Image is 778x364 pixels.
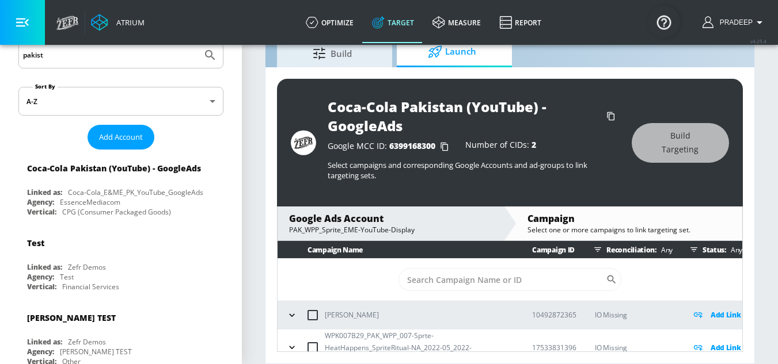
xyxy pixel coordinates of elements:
[68,262,106,272] div: Zefr Demos
[399,268,606,291] input: Search Campaign Name or ID
[27,337,62,347] div: Linked as:
[88,125,154,150] button: Add Account
[589,241,673,258] div: Reconciliation:
[18,154,223,220] div: Coca-Cola Pakistan (YouTube) - GoogleAdsLinked as:Coca-Cola_E&ME_PK_YouTube_GoogleAdsAgency:Essen...
[18,229,223,294] div: TestLinked as:Zefr DemosAgency:TestVertical:Financial Services
[278,241,514,259] th: Campaign Name
[99,131,143,144] span: Add Account
[490,2,551,43] a: Report
[408,38,496,66] span: Launch
[27,197,54,207] div: Agency:
[289,212,492,225] div: Google Ads Account
[527,212,731,225] div: Campaign
[27,347,54,357] div: Agency:
[27,282,56,292] div: Vertical:
[750,38,766,44] span: v 4.25.4
[514,241,576,259] th: Campaign ID
[68,187,203,197] div: Coca-Cola_E&ME_PK_YouTube_GoogleAds
[297,2,363,43] a: optimize
[325,309,379,321] p: [PERSON_NAME]
[60,197,120,207] div: EssenceMediacom
[328,97,601,135] div: Coca-Cola Pakistan (YouTube) - GoogleAds
[91,14,145,31] a: Atrium
[27,163,201,174] div: Coca-Cola Pakistan (YouTube) - GoogleAds
[328,160,620,181] p: Select campaigns and corresponding Google Accounts and ad-groups to link targeting sets.
[27,312,116,323] div: [PERSON_NAME] TEST
[328,141,454,152] div: Google MCC ID:
[289,40,376,67] span: Build
[711,341,741,354] p: Add Link
[33,83,58,90] label: Sort By
[595,341,673,354] p: IO Missing
[726,244,742,256] p: Any
[685,241,742,258] div: Status:
[691,341,742,354] div: Add Link
[363,2,423,43] a: Target
[532,342,576,354] p: 17533831396
[399,268,622,291] div: Search CID Name or Number
[656,244,673,256] p: Any
[27,237,44,248] div: Test
[68,337,106,347] div: Zefr Demos
[27,272,54,282] div: Agency:
[289,225,492,235] div: PAK_WPP_Sprite_EME-YouTube-Display
[711,308,741,321] p: Add Link
[112,17,145,28] div: Atrium
[691,308,742,321] div: Add Link
[18,87,223,116] div: A-Z
[62,282,119,292] div: Financial Services
[389,140,435,151] span: 6399168300
[595,308,673,321] p: IO Missing
[648,6,680,38] button: Open Resource Center
[23,48,198,63] input: Search by name
[60,347,132,357] div: [PERSON_NAME] TEST
[60,272,74,282] div: Test
[532,139,536,150] span: 2
[62,207,171,217] div: CPG (Consumer Packaged Goods)
[465,141,536,152] div: Number of CIDs:
[715,18,753,26] span: login as: pradeep.achutha@zefr.com
[27,207,56,217] div: Vertical:
[703,16,766,29] button: Pradeep
[532,309,576,321] p: 10492872365
[27,262,62,272] div: Linked as:
[423,2,490,43] a: measure
[27,187,62,197] div: Linked as:
[278,206,504,240] div: Google Ads AccountPAK_WPP_Sprite_EME-YouTube-Display
[198,43,223,68] button: Submit Search
[527,225,731,235] div: Select one or more campaigns to link targeting set.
